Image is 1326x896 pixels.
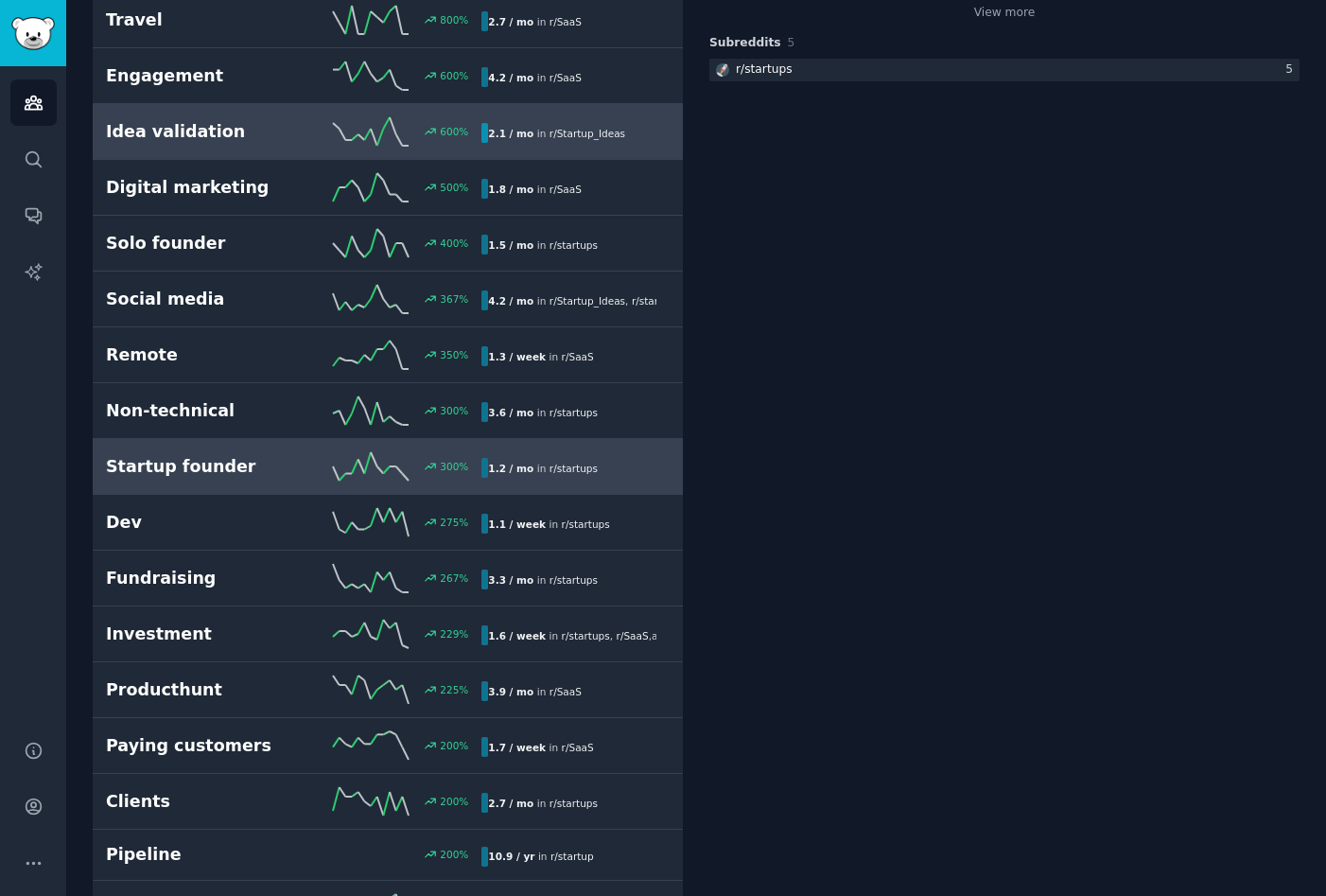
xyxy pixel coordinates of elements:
[440,13,468,26] div: 800 %
[106,399,294,423] h2: Non-technical
[93,383,683,439] a: Non-technical300%3.6 / moin r/startups
[550,128,625,139] span: r/ Startup_Ideas
[562,630,610,641] span: r/ startups
[488,16,533,27] b: 2.7 / mo
[481,458,604,478] div: in
[481,514,616,534] div: in
[562,351,594,362] span: r/ SaaS
[1285,61,1300,79] div: 5
[93,160,683,216] a: Digital marketing500%1.8 / moin r/SaaS
[488,742,546,753] b: 1.7 / week
[481,737,600,757] div: in
[106,623,294,646] h2: Investment
[716,63,729,77] img: startups
[106,232,294,255] h2: Solo founder
[93,830,683,881] a: Pipeline200%10.9 / yrin r/startup
[93,718,683,774] a: Paying customers200%1.7 / weekin r/SaaS
[106,511,294,535] h2: Dev
[106,64,294,88] h2: Engagement
[562,518,610,530] span: r/ startups
[93,495,683,551] a: Dev275%1.1 / weekin r/startups
[93,48,683,104] a: Engagement600%4.2 / moin r/SaaS
[550,407,598,418] span: r/ startups
[488,518,546,530] b: 1.1 / week
[440,739,468,752] div: 200 %
[488,630,546,641] b: 1.6 / week
[106,288,294,311] h2: Social media
[481,123,632,143] div: in
[488,407,533,418] b: 3.6 / mo
[488,184,533,195] b: 1.8 / mo
[440,848,468,861] div: 200 %
[11,17,55,50] img: GummySearch logo
[481,346,600,366] div: in
[562,742,594,753] span: r/ SaaS
[93,662,683,718] a: Producthunt225%3.9 / moin r/SaaS
[632,295,675,307] span: r/ startup
[617,630,649,641] span: r/ SaaS
[709,35,781,52] span: Subreddits
[488,574,533,586] b: 3.3 / mo
[974,5,1036,22] a: View more
[481,11,588,31] div: in
[625,295,628,307] span: ,
[440,627,468,641] div: 229 %
[440,516,468,529] div: 275 %
[610,630,613,641] span: ,
[488,295,533,307] b: 4.2 / mo
[440,404,468,417] div: 300 %
[488,686,533,697] b: 3.9 / mo
[550,239,598,251] span: r/ startups
[106,790,294,814] h2: Clients
[550,463,598,474] span: r/ startups
[550,72,582,83] span: r/ SaaS
[488,463,533,474] b: 1.2 / mo
[481,625,656,645] div: in
[440,292,468,306] div: 367 %
[93,439,683,495] a: Startup founder300%1.2 / moin r/startups
[93,104,683,160] a: Idea validation600%2.1 / moin r/Startup_Ideas
[440,181,468,194] div: 500 %
[106,176,294,200] h2: Digital marketing
[106,9,294,32] h2: Travel
[93,551,683,606] a: Fundraising267%3.3 / moin r/startups
[440,683,468,696] div: 225 %
[550,16,582,27] span: r/ SaaS
[550,851,594,862] span: r/ startup
[550,798,598,809] span: r/ startups
[106,455,294,479] h2: Startup founder
[488,239,533,251] b: 1.5 / mo
[440,460,468,473] div: 300 %
[93,774,683,830] a: Clients200%2.7 / moin r/startups
[106,734,294,758] h2: Paying customers
[93,606,683,662] a: Investment229%1.6 / weekin r/startups,r/SaaS,and1other
[550,295,625,307] span: r/ Startup_Ideas
[709,59,1300,82] a: startupsr/startups5
[440,237,468,250] div: 400 %
[440,571,468,585] div: 267 %
[481,847,600,867] div: in
[481,402,604,422] div: in
[550,686,582,697] span: r/ SaaS
[106,678,294,702] h2: Producthunt
[788,36,795,49] span: 5
[481,290,656,310] div: in
[93,216,683,272] a: Solo founder400%1.5 / moin r/startups
[736,61,793,79] div: r/ startups
[440,69,468,82] div: 600 %
[93,327,683,383] a: Remote350%1.3 / weekin r/SaaS
[440,348,468,361] div: 350 %
[106,843,294,867] h2: Pipeline
[488,851,534,862] b: 10.9 / yr
[106,120,294,144] h2: Idea validation
[550,574,598,586] span: r/ startups
[93,272,683,327] a: Social media367%4.2 / moin r/Startup_Ideas,r/startup
[481,681,588,701] div: in
[106,343,294,367] h2: Remote
[481,793,604,813] div: in
[652,630,703,641] span: and 1 other
[481,179,588,199] div: in
[488,798,533,809] b: 2.7 / mo
[649,630,652,641] span: ,
[440,125,468,138] div: 600 %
